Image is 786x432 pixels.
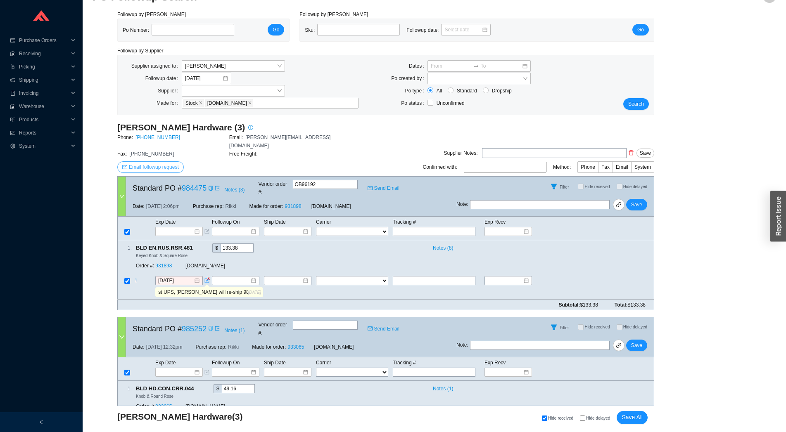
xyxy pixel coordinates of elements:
[146,202,180,210] span: [DATE] 2:06pm
[249,203,283,209] span: Made for order:
[212,243,221,253] div: $
[129,163,179,171] span: Email followup request
[617,184,622,189] input: Hide delayed
[484,219,506,225] span: Exp Recv
[489,87,515,95] span: Dropship
[185,74,222,83] input: 8/22/2025
[117,135,133,140] span: Phone:
[316,219,331,225] span: Carrier
[613,199,625,210] a: link
[135,135,180,140] a: [PHONE_NUMBER]
[560,326,569,330] span: Filter
[136,394,173,399] span: Knob & Round Rose
[584,325,610,329] span: Hide received
[617,411,648,424] button: Save All
[586,416,610,420] span: Hide delayed
[423,161,654,173] div: Confirmed with: Method:
[215,184,220,192] a: export
[578,324,584,330] input: Hide received
[185,99,198,107] span: Stock
[204,229,209,234] span: form
[429,384,454,390] button: Notes (1)
[183,99,204,107] span: Stock
[631,201,642,209] span: Save
[484,360,506,366] span: Exp Recv
[444,149,478,157] div: Supplier Notes:
[437,100,465,106] span: Unconfirmed
[10,91,16,96] span: book
[547,180,560,193] button: Filter
[473,63,479,69] span: to
[224,326,245,335] span: Notes ( 1 )
[405,85,427,97] label: Po type:
[314,343,354,351] span: [DOMAIN_NAME]
[368,326,373,331] span: mail
[229,135,330,149] span: [PERSON_NAME][EMAIL_ADDRESS][DOMAIN_NAME]
[615,301,646,309] span: Total:
[631,341,642,349] span: Save
[548,324,560,330] span: filter
[393,219,416,225] span: Tracking #
[133,202,145,210] span: Date:
[19,60,69,73] span: Picking
[215,326,220,331] span: export
[199,101,203,106] span: close
[119,334,125,340] span: down
[215,325,220,333] a: export
[391,73,427,84] label: Po created by:
[580,415,585,421] input: Hide delayed
[623,184,647,189] span: Hide delayed
[316,360,331,366] span: Carrier
[613,340,625,351] a: link
[123,24,241,36] div: Po Number:
[264,219,286,225] span: Ship Date
[245,125,256,130] span: info-circle
[145,73,182,84] label: Followup date:
[285,203,302,209] a: 931898
[245,122,256,133] button: info-circle
[224,186,245,194] span: Notes ( 3 )
[10,38,16,43] span: credit-card
[627,147,636,158] button: delete
[433,87,445,95] span: All
[548,416,573,420] span: Hide received
[10,144,16,149] span: setting
[118,244,132,252] div: 1 .
[158,85,181,97] label: Supplier:
[627,150,635,156] span: delete
[636,149,654,158] button: Save
[204,370,209,375] span: form
[560,185,569,189] span: Filter
[155,404,172,409] a: 933065
[433,385,453,393] span: Notes ( 1 )
[39,420,44,425] span: left
[182,325,207,333] a: 985252
[542,415,547,421] input: Hide received
[622,413,643,422] span: Save All
[637,26,644,34] span: Go
[431,62,472,70] input: From
[584,184,610,189] span: Hide received
[616,202,622,209] span: link
[409,60,427,72] label: Dates:
[146,343,183,351] span: [DATE] 12:32pm
[208,326,213,331] span: copy
[135,278,138,284] span: 1
[131,60,182,72] label: Supplier assigned to
[19,126,69,139] span: Reports
[158,277,194,285] input: 8/21/2025
[368,184,399,192] a: mailSend Email
[229,151,258,157] span: Free Freight:
[601,164,610,170] span: Fax
[136,243,200,253] span: BLD EN.RUS.RSR.481
[226,202,236,210] span: Rikki
[19,139,69,153] span: System
[215,186,220,191] span: export
[259,321,291,337] span: Vendor order # :
[19,87,69,100] span: Invoicing
[580,302,598,308] span: $133.38
[182,184,207,192] a: 984475
[581,164,595,170] span: Phone
[185,61,282,71] span: Tziporah Jakobovits
[19,47,69,60] span: Receiving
